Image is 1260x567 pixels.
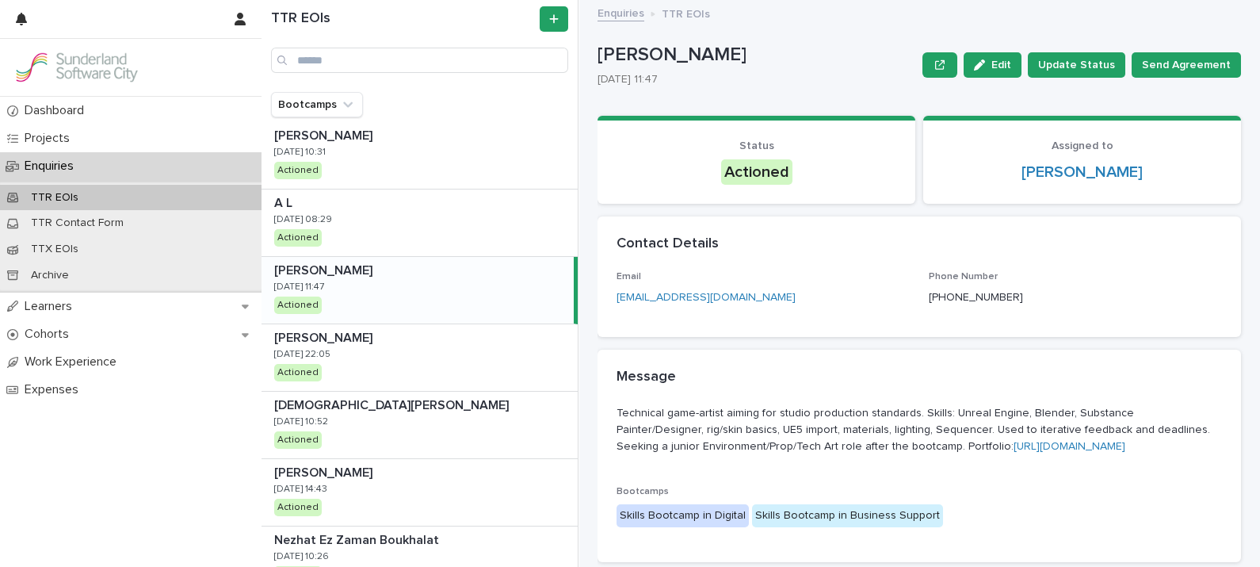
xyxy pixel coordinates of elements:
p: Learners [18,299,85,314]
p: TTR Contact Form [18,216,136,230]
img: GVzBcg19RCOYju8xzymn [13,52,139,83]
a: [PERSON_NAME] [1021,163,1143,182]
p: [DATE] 10:26 [274,551,329,562]
a: [PERSON_NAME][PERSON_NAME] [DATE] 14:43Actioned [262,459,578,527]
p: [PERSON_NAME] [274,328,376,346]
div: Skills Bootcamp in Digital [617,504,749,527]
p: [DATE] 11:47 [274,282,324,293]
p: [PERSON_NAME] [274,125,376,144]
h2: Contact Details [617,236,719,253]
span: Assigned to [1052,140,1113,151]
button: Bootcamps [271,92,363,117]
p: [DATE] 22:05 [274,349,330,360]
a: [EMAIL_ADDRESS][DOMAIN_NAME] [617,292,796,303]
div: Skills Bootcamp in Business Support [752,504,943,527]
button: Update Status [1028,52,1125,78]
p: [DATE] 10:52 [274,416,328,427]
span: Status [739,140,774,151]
p: [DATE] 10:31 [274,147,326,158]
div: Actioned [274,499,322,516]
a: [DEMOGRAPHIC_DATA][PERSON_NAME][DEMOGRAPHIC_DATA][PERSON_NAME] [DATE] 10:52Actioned [262,392,578,459]
div: Actioned [274,364,322,381]
button: Edit [964,52,1021,78]
span: Email [617,272,641,282]
p: A L [274,193,296,211]
span: Update Status [1038,57,1115,73]
a: [PERSON_NAME][PERSON_NAME] [DATE] 10:31Actioned [262,122,578,190]
p: TTR EOIs [662,4,710,21]
p: Archive [18,269,82,282]
p: Dashboard [18,103,97,118]
p: [DATE] 14:43 [274,484,327,495]
p: [DATE] 08:29 [274,214,332,225]
p: TTR EOIs [18,191,91,205]
p: Expenses [18,382,91,397]
p: Work Experience [18,354,129,370]
a: [URL][DOMAIN_NAME] [1014,441,1125,452]
p: Nezhat Ez Zaman Boukhalat [274,530,442,548]
p: Technical game-artist aiming for studio production standards. Skills: Unreal Engine, Blender, Sub... [617,405,1222,454]
button: Send Agreement [1132,52,1241,78]
a: [PERSON_NAME][PERSON_NAME] [DATE] 22:05Actioned [262,324,578,392]
p: [DATE] 11:47 [598,73,910,86]
span: Send Agreement [1142,57,1231,73]
span: Bootcamps [617,487,669,496]
p: Cohorts [18,327,82,342]
div: Actioned [274,297,322,314]
p: [PERSON_NAME] [274,260,376,278]
p: [PHONE_NUMBER] [929,289,1023,306]
p: [DEMOGRAPHIC_DATA][PERSON_NAME] [274,395,512,413]
div: Actioned [721,159,792,185]
h2: Message [617,369,676,386]
p: TTX EOIs [18,243,91,256]
a: [PERSON_NAME][PERSON_NAME] [DATE] 11:47Actioned [262,257,578,324]
span: Phone Number [929,272,998,282]
p: Enquiries [18,159,86,174]
div: Actioned [274,162,322,179]
p: Projects [18,131,82,146]
p: [PERSON_NAME] [274,462,376,481]
span: Edit [991,59,1011,71]
input: Search [271,48,568,73]
p: [PERSON_NAME] [598,44,916,67]
a: A LA L [DATE] 08:29Actioned [262,190,578,257]
a: Enquiries [598,3,644,21]
div: Actioned [274,431,322,449]
h1: TTR EOIs [271,10,536,28]
div: Actioned [274,229,322,247]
